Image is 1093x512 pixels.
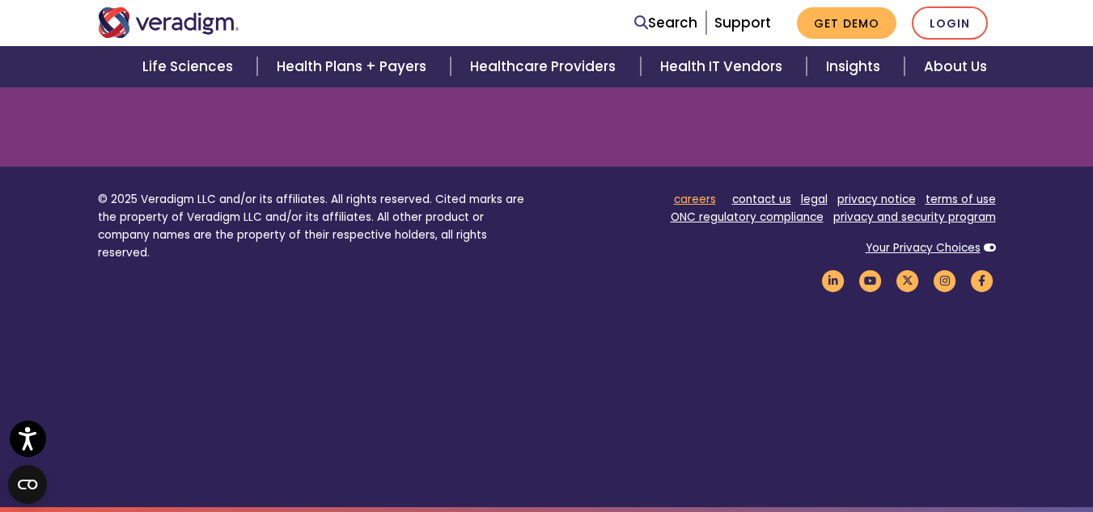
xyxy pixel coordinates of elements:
a: Veradigm YouTube Link [857,273,884,288]
img: Veradigm logo [98,7,239,38]
a: terms of use [926,192,996,207]
a: privacy notice [837,192,916,207]
a: Search [634,12,697,34]
a: careers [674,192,716,207]
a: contact us [732,192,791,207]
p: © 2025 Veradigm LLC and/or its affiliates. All rights reserved. Cited marks are the property of V... [98,191,535,261]
a: About Us [904,46,1006,87]
a: Life Sciences [123,46,257,87]
a: legal [801,192,828,207]
a: Health Plans + Payers [257,46,451,87]
a: Health IT Vendors [641,46,807,87]
a: Veradigm Facebook Link [968,273,996,288]
a: ONC regulatory compliance [671,209,824,225]
a: Veradigm Twitter Link [894,273,921,288]
a: Get Demo [797,7,896,39]
a: Login [912,6,988,40]
a: Support [714,13,771,32]
a: Your Privacy Choices [866,240,981,256]
a: Healthcare Providers [451,46,640,87]
a: Veradigm LinkedIn Link [820,273,847,288]
a: Veradigm Instagram Link [931,273,959,288]
button: Open CMP widget [8,465,47,504]
a: Insights [807,46,904,87]
a: privacy and security program [833,209,996,225]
